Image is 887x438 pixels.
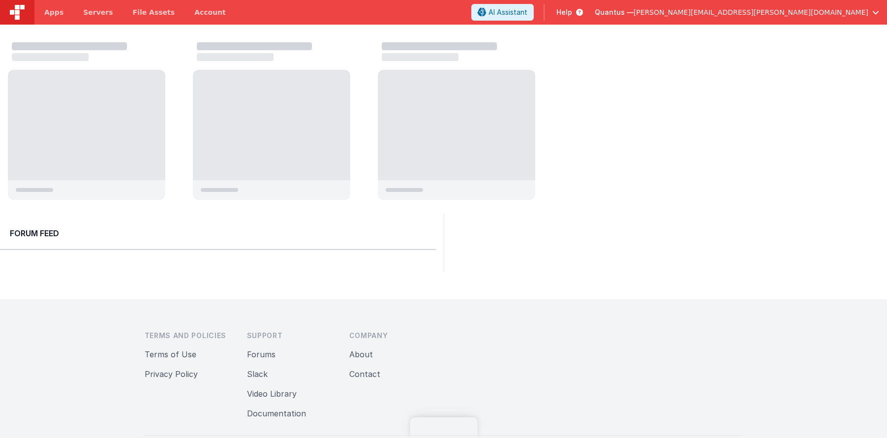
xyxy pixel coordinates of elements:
[10,227,426,239] h2: Forum Feed
[410,417,477,438] iframe: Marker.io feedback button
[145,369,198,379] a: Privacy Policy
[349,349,373,359] a: About
[595,7,634,17] span: Quantus —
[145,349,196,359] a: Terms of Use
[471,4,534,21] button: AI Assistant
[83,7,113,17] span: Servers
[247,348,275,360] button: Forums
[247,368,268,380] button: Slack
[247,331,334,341] h3: Support
[145,331,231,341] h3: Terms and Policies
[489,7,527,17] span: AI Assistant
[247,407,306,419] button: Documentation
[44,7,63,17] span: Apps
[634,7,868,17] span: [PERSON_NAME][EMAIL_ADDRESS][PERSON_NAME][DOMAIN_NAME]
[349,348,373,360] button: About
[595,7,879,17] button: Quantus — [PERSON_NAME][EMAIL_ADDRESS][PERSON_NAME][DOMAIN_NAME]
[556,7,572,17] span: Help
[247,388,297,400] button: Video Library
[247,369,268,379] a: Slack
[133,7,175,17] span: File Assets
[349,331,436,341] h3: Company
[349,368,380,380] button: Contact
